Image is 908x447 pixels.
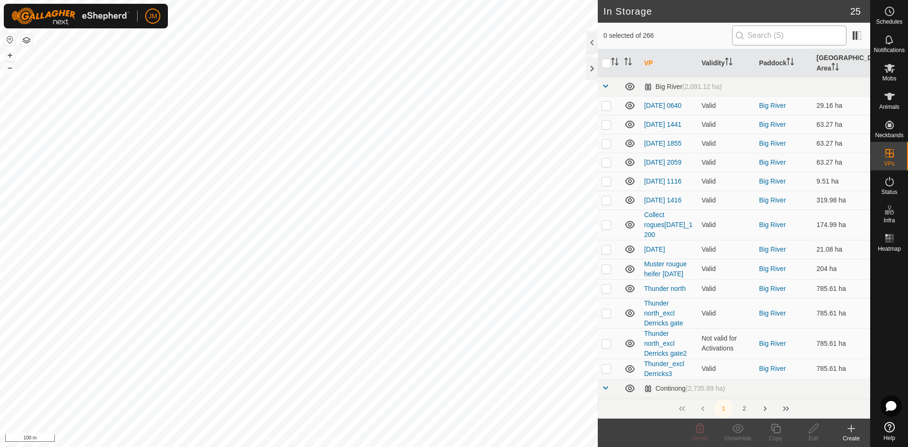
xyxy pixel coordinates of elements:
td: Valid [698,172,756,191]
td: 21.08 ha [813,240,871,259]
a: Big River [759,265,786,272]
span: 25 [850,4,861,18]
div: Copy [757,434,794,443]
a: Contact Us [308,435,336,443]
td: 552.73 ha [813,398,871,418]
td: 63.27 ha [813,115,871,134]
td: Not valid for Activations [698,328,756,359]
a: Big River [759,121,786,128]
th: Validity [698,49,756,78]
p-sorticon: Activate to sort [725,59,733,67]
button: – [4,62,16,73]
p-sorticon: Activate to sort [611,59,619,67]
a: Collect rogues[DATE]_1200 [644,211,692,238]
a: [DATE] [644,245,665,253]
a: Privacy Policy [262,435,297,443]
button: Map Layers [21,35,32,46]
a: Big River [759,285,786,292]
span: 0 selected of 266 [603,31,732,41]
td: 785.61 ha [813,328,871,359]
td: Valid [698,279,756,298]
span: (2,091.12 ha) [682,83,722,90]
span: Heatmap [878,246,901,252]
th: VP [640,49,698,78]
td: 785.61 ha [813,359,871,379]
td: 63.27 ha [813,153,871,172]
a: Big River [759,221,786,228]
button: Last Page [777,399,795,418]
button: + [4,50,16,61]
a: [DATE] 2059 [644,158,681,166]
td: Valid [698,398,756,418]
span: Animals [879,104,899,110]
span: JM [148,11,157,21]
td: Valid [698,134,756,153]
td: Valid [698,96,756,115]
div: Create [832,434,870,443]
td: 63.27 ha [813,134,871,153]
a: Big River [759,309,786,317]
td: 785.61 ha [813,279,871,298]
a: [DATE] 1441 [644,121,681,128]
a: Help [871,418,908,445]
td: Valid [698,240,756,259]
a: Muster rougue heifer [DATE] [644,260,687,278]
a: [DATE] 1855 [644,140,681,147]
a: [DATE] 1116 [644,177,681,185]
td: Valid [698,153,756,172]
a: Big River [759,196,786,204]
button: 1 [714,399,733,418]
a: Thunder north [644,285,686,292]
button: Reset Map [4,34,16,45]
h2: In Storage [603,6,850,17]
div: Show/Hide [719,434,757,443]
a: Big River [759,245,786,253]
td: Valid [698,298,756,328]
td: Valid [698,359,756,379]
a: Big River [759,140,786,147]
span: Help [883,435,895,441]
th: Paddock [755,49,813,78]
span: Mobs [882,76,896,81]
a: Thunder_excl Derricks3 [644,360,684,377]
a: Big River [759,158,786,166]
td: 319.98 ha [813,191,871,210]
span: Delete [692,435,708,442]
span: VPs [884,161,894,167]
span: Notifications [874,47,905,53]
p-sorticon: Activate to sort [786,59,794,67]
span: Neckbands [875,132,903,138]
td: 9.51 ha [813,172,871,191]
a: [DATE] 1416 [644,196,681,204]
div: Big River [644,83,722,91]
td: Valid [698,259,756,279]
img: Gallagher Logo [11,8,130,25]
span: Schedules [876,19,902,25]
input: Search (S) [732,26,847,45]
a: Big River [759,102,786,109]
p-sorticon: Activate to sort [624,59,632,67]
button: 2 [735,399,754,418]
td: Valid [698,191,756,210]
th: [GEOGRAPHIC_DATA] Area [813,49,871,78]
p-sorticon: Activate to sort [831,64,839,72]
td: 174.99 ha [813,210,871,240]
td: 204 ha [813,259,871,279]
div: Continong [644,385,725,393]
span: (2,735.89 ha) [686,385,725,392]
td: 29.16 ha [813,96,871,115]
td: 785.61 ha [813,298,871,328]
a: Thunder north_excl Derricks gate2 [644,330,687,357]
button: Next Page [756,399,775,418]
td: Valid [698,210,756,240]
a: Big River [759,177,786,185]
td: Valid [698,115,756,134]
span: Status [881,189,897,195]
a: Big River [759,340,786,347]
span: Infra [883,218,895,223]
a: Big River [759,365,786,372]
a: Thunder north_excl Derricks gate [644,299,683,327]
a: [DATE] 0640 [644,102,681,109]
div: Edit [794,434,832,443]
